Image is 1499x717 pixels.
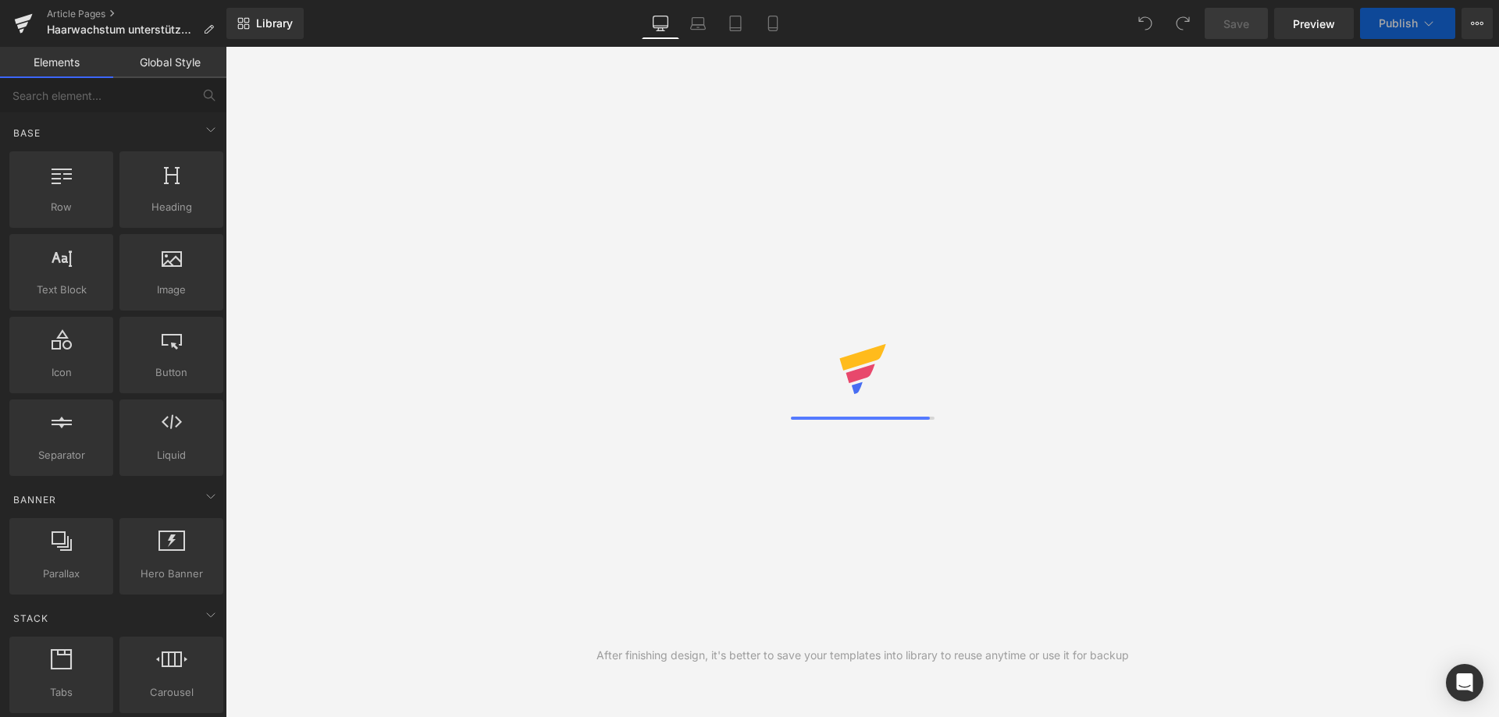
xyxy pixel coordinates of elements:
button: Undo [1130,8,1161,39]
div: Open Intercom Messenger [1446,664,1483,701]
button: More [1462,8,1493,39]
a: Desktop [642,8,679,39]
a: Tablet [717,8,754,39]
span: Liquid [124,447,219,463]
a: Article Pages [47,8,226,20]
span: Stack [12,611,50,626]
span: Button [124,364,219,381]
span: Image [124,282,219,298]
span: Tabs [14,684,109,701]
span: Icon [14,364,109,381]
a: New Library [226,8,304,39]
button: Publish [1360,8,1455,39]
a: Mobile [754,8,792,39]
span: Heading [124,199,219,215]
a: Preview [1274,8,1354,39]
span: Publish [1379,17,1418,30]
span: Save [1223,16,1249,32]
a: Laptop [679,8,717,39]
span: Separator [14,447,109,463]
span: Base [12,126,42,140]
div: After finishing design, it's better to save your templates into library to reuse anytime or use i... [596,647,1129,664]
span: Preview [1293,16,1335,32]
span: Text Block [14,282,109,298]
span: Haarwachstum unterstützen: Dein umfassender Ratgeber [47,23,197,36]
span: Library [256,16,293,30]
span: Parallax [14,566,109,582]
span: Carousel [124,684,219,701]
a: Global Style [113,47,226,78]
span: Hero Banner [124,566,219,582]
span: Row [14,199,109,215]
span: Banner [12,492,58,507]
button: Redo [1167,8,1198,39]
